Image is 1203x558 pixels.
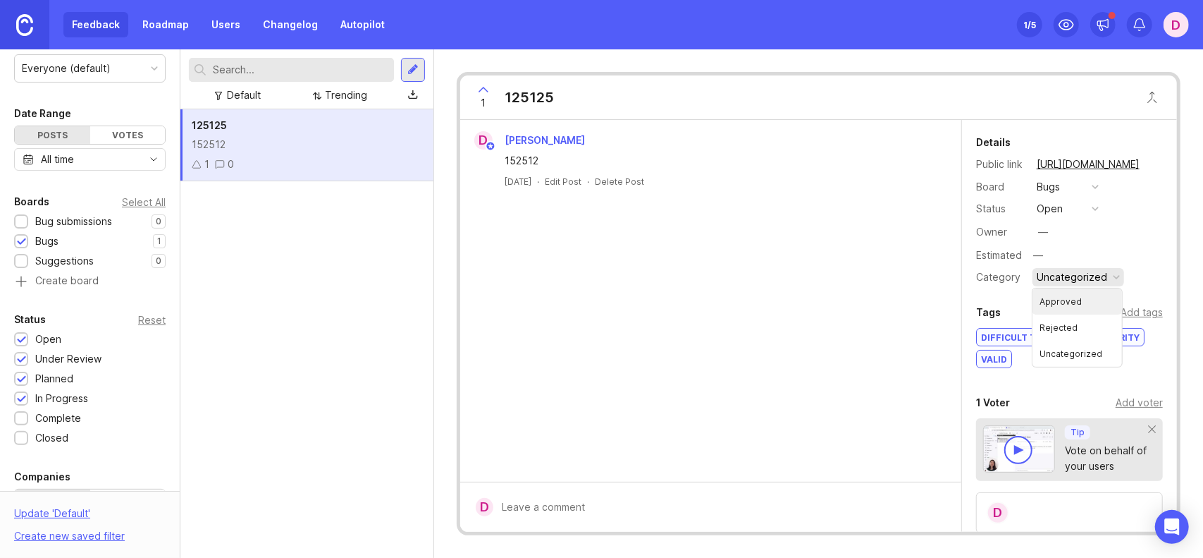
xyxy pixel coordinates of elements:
p: 1 [157,236,161,247]
li: Uncategorized [1032,341,1122,367]
a: Roadmap [134,12,197,37]
div: Tags [976,304,1001,321]
div: Status [976,201,1025,217]
div: 1 [204,157,209,172]
label: By account owner [90,490,166,518]
a: Users [203,12,249,37]
button: 1/5 [1017,12,1042,37]
div: Companies [14,468,70,485]
div: Under Review [35,351,101,367]
a: Autopilot [332,12,393,37]
div: Category [976,269,1025,285]
a: Changelog [254,12,326,37]
p: 0 [156,255,161,267]
div: 1 Voter [976,394,1010,411]
div: Planned [35,371,73,387]
div: D [476,498,493,516]
div: Default [227,87,261,103]
input: Search... [213,62,388,78]
div: In Progress [35,391,88,406]
div: Valid [977,351,1011,368]
p: 0 [156,216,161,227]
div: Votes [90,126,166,144]
div: 152512 [192,137,422,152]
div: Public link [976,157,1025,172]
div: Uncategorized [1037,269,1107,285]
div: Delete Post [595,176,644,188]
div: Estimated [976,250,1022,260]
div: Bugs [35,233,58,249]
div: Add tags [1121,305,1163,320]
div: All time [41,152,74,167]
div: Boards [14,193,49,210]
a: Create board [14,276,166,289]
div: Details [976,134,1011,151]
a: [URL][DOMAIN_NAME] [1032,155,1144,174]
div: open [1037,201,1063,217]
div: 1 /5 [1023,15,1036,35]
div: Date Range [14,105,71,122]
div: Select All [122,198,166,206]
div: 125125 [505,87,554,107]
div: D [474,131,493,150]
div: · [587,176,589,188]
img: video-thumbnail-vote-d41b83416815613422e2ca741bf692cc.jpg [983,425,1055,473]
img: member badge [486,141,496,152]
p: Tip [1071,427,1085,438]
a: 12512515251210 [180,109,433,181]
div: Closed [35,430,68,446]
div: — [1038,224,1048,240]
button: Close button [1138,83,1166,111]
div: Suggestions [35,253,94,269]
div: 0 [228,157,234,172]
img: Canny Home [16,14,33,36]
div: D [987,502,1009,524]
a: [DATE] [505,176,531,188]
li: Approved [1032,289,1122,315]
div: Bug submissions [35,214,112,229]
div: Open [35,332,61,347]
span: 125125 [192,119,227,131]
div: · [537,176,539,188]
div: Complete [35,411,81,426]
label: By name [15,490,90,518]
div: Add voter [1116,395,1163,411]
div: Status [14,311,46,328]
div: Open Intercom Messenger [1155,510,1189,544]
div: Vote on behalf of your users [1065,443,1149,474]
span: [PERSON_NAME] [505,134,585,146]
div: 152512 [505,153,933,169]
button: D [1164,12,1189,37]
div: Everyone (default) [22,61,111,76]
div: Owner [976,224,1025,240]
div: Posts [15,126,90,144]
div: Reset [138,316,166,324]
div: Update ' Default ' [14,506,90,528]
span: 1 [481,95,486,111]
div: Create new saved filter [14,528,125,544]
li: Rejected [1032,315,1122,341]
div: Edit Post [545,176,581,188]
div: Board [976,179,1025,195]
a: D[PERSON_NAME] [466,131,596,150]
div: — [1029,246,1047,265]
div: Difficult to fix [977,329,1064,346]
div: Bugs [1037,179,1060,195]
div: Trending [325,87,367,103]
svg: toggle icon [142,154,165,165]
